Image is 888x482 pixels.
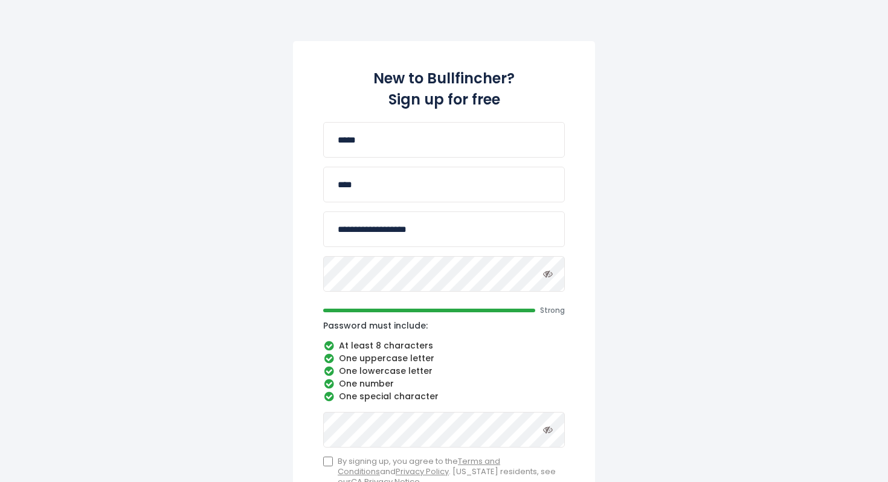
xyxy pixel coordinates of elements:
li: At least 8 characters [323,341,565,352]
li: One uppercase letter [323,353,565,364]
a: Terms and Conditions [338,455,500,477]
input: By signing up, you agree to theTerms and ConditionsandPrivacy Policy. [US_STATE] residents, see o... [323,457,333,466]
span: Strong [540,306,565,315]
li: One lowercase letter [323,366,565,377]
li: One special character [323,391,565,402]
i: Toggle password visibility [543,269,553,278]
p: Password must include: [323,320,565,331]
h2: New to Bullfincher? Sign up for free [323,68,565,110]
a: Privacy Policy [396,466,449,477]
li: One number [323,379,565,390]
